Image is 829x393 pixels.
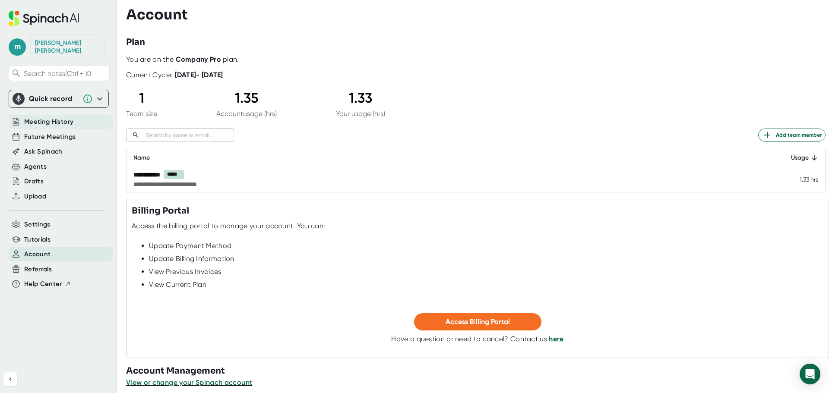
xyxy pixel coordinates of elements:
div: Update Billing Information [149,255,823,263]
button: Referrals [24,264,52,274]
div: You are on the plan. [126,55,826,64]
button: Ask Spinach [24,147,63,157]
button: Help Center [24,279,71,289]
span: Search notes (Ctrl + K) [24,69,107,78]
h3: Billing Portal [132,204,189,217]
div: Quick record [29,94,78,103]
div: View Previous Invoices [149,267,823,276]
div: Mike Winkler [35,39,100,54]
div: Usage [778,153,818,163]
div: View Current Plan [149,280,823,289]
div: 1.33 [336,90,385,106]
div: Quick record [13,90,105,107]
button: Tutorials [24,235,51,245]
div: Have a question or need to cancel? Contact us [391,335,563,343]
span: View or change your Spinach account [126,378,252,387]
td: 1.33 hrs [771,167,825,192]
div: 1.35 [216,90,277,106]
div: Team size [126,110,157,118]
div: Open Intercom Messenger [800,364,820,384]
button: Settings [24,220,51,230]
button: Account [24,249,51,259]
button: Future Meetings [24,132,76,142]
h3: Account [126,6,188,23]
b: [DATE] - [DATE] [175,71,223,79]
div: 1 [126,90,157,106]
span: Help Center [24,279,62,289]
h3: Account Management [126,365,829,377]
div: Update Payment Method [149,242,823,250]
button: Access Billing Portal [414,313,541,330]
input: Search by name or email... [142,130,234,140]
a: here [549,335,563,343]
button: Upload [24,192,46,201]
span: Access Billing Portal [446,318,510,326]
div: Your usage (hrs) [336,110,385,118]
button: Collapse sidebar [3,372,17,386]
div: Current Cycle: [126,71,223,79]
button: Agents [24,162,47,172]
h3: Plan [126,36,145,49]
div: Access the billing portal to manage your account. You can: [132,222,325,230]
div: Name [133,153,764,163]
div: Account usage (hrs) [216,110,277,118]
span: m [9,38,26,56]
span: Add team member [762,130,822,140]
b: Company Pro [176,55,221,63]
button: Add team member [758,129,826,141]
button: Drafts [24,176,44,186]
button: View or change your Spinach account [126,377,252,388]
button: Meeting History [24,117,73,127]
